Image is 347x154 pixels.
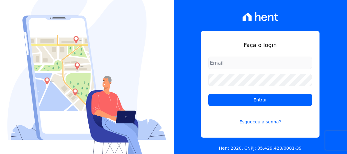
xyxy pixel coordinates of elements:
[208,94,312,106] input: Entrar
[208,57,312,69] input: Email
[208,111,312,125] a: Esqueceu a senha?
[219,145,302,152] p: Hent 2020. CNPJ: 35.429.428/0001-39
[208,41,312,49] h1: Faça o login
